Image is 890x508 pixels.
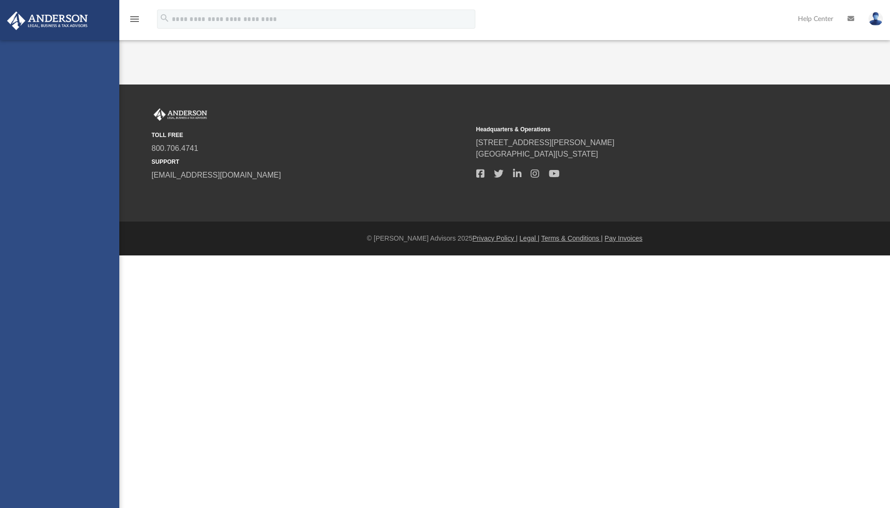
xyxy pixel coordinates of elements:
a: 800.706.4741 [152,144,199,152]
a: Privacy Policy | [472,234,518,242]
a: [EMAIL_ADDRESS][DOMAIN_NAME] [152,171,281,179]
small: Headquarters & Operations [476,125,794,134]
a: Pay Invoices [605,234,642,242]
a: [STREET_ADDRESS][PERSON_NAME] [476,138,615,147]
div: © [PERSON_NAME] Advisors 2025 [119,233,890,243]
small: TOLL FREE [152,131,470,139]
img: User Pic [869,12,883,26]
a: menu [129,18,140,25]
a: Legal | [520,234,540,242]
img: Anderson Advisors Platinum Portal [152,108,209,121]
i: search [159,13,170,23]
small: SUPPORT [152,158,470,166]
a: Terms & Conditions | [541,234,603,242]
img: Anderson Advisors Platinum Portal [4,11,91,30]
a: [GEOGRAPHIC_DATA][US_STATE] [476,150,598,158]
i: menu [129,13,140,25]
